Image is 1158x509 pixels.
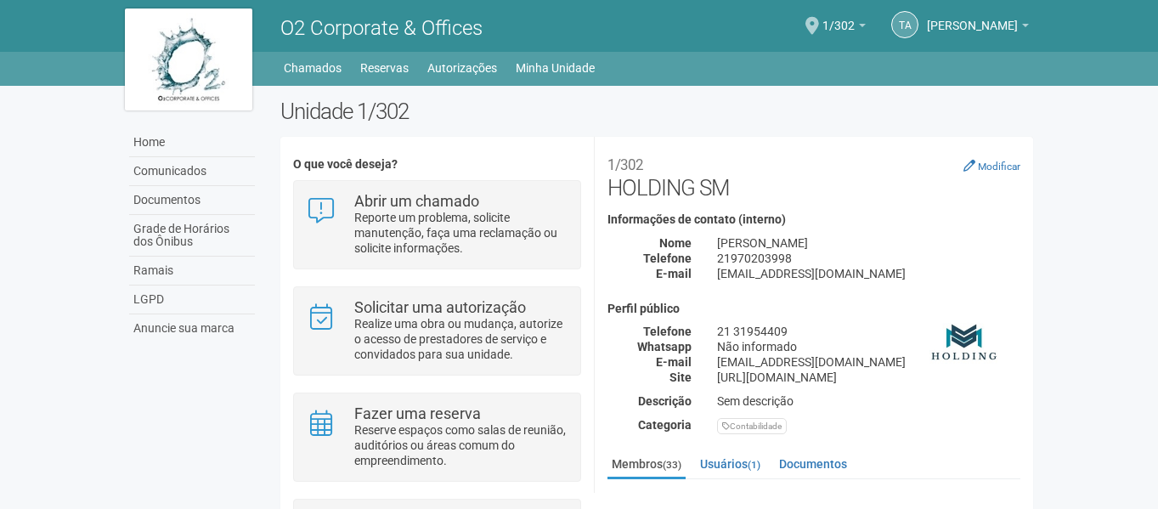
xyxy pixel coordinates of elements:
a: [PERSON_NAME] [927,21,1029,35]
strong: Telefone [643,252,692,265]
a: Documentos [775,451,851,477]
strong: Whatsapp [637,340,692,353]
img: business.png [923,303,1008,387]
small: 1/302 [607,156,643,173]
div: Não informado [704,339,1033,354]
strong: E-mail [656,355,692,369]
div: [URL][DOMAIN_NAME] [704,370,1033,385]
a: Anuncie sua marca [129,314,255,342]
strong: Site [669,370,692,384]
a: Reservas [360,56,409,80]
div: 21970203998 [704,251,1033,266]
p: Realize uma obra ou mudança, autorize o acesso de prestadores de serviço e convidados para sua un... [354,316,568,362]
div: Sem descrição [704,393,1033,409]
a: LGPD [129,286,255,314]
a: Fazer uma reserva Reserve espaços como salas de reunião, auditórios ou áreas comum do empreendime... [307,406,568,468]
a: Grade de Horários dos Ônibus [129,215,255,257]
h4: Perfil público [607,303,1020,315]
a: Usuários(1) [696,451,765,477]
strong: Fazer uma reserva [354,404,481,422]
div: Contabilidade [717,418,787,434]
small: (1) [748,459,760,471]
small: (33) [663,459,681,471]
h2: Unidade 1/302 [280,99,1034,124]
div: [PERSON_NAME] [704,235,1033,251]
p: Reserve espaços como salas de reunião, auditórios ou áreas comum do empreendimento. [354,422,568,468]
a: Solicitar uma autorização Realize uma obra ou mudança, autorize o acesso de prestadores de serviç... [307,300,568,362]
strong: Descrição [638,394,692,408]
strong: Nome [659,236,692,250]
div: [EMAIL_ADDRESS][DOMAIN_NAME] [704,354,1033,370]
small: Modificar [978,161,1020,172]
a: Ramais [129,257,255,286]
a: Modificar [963,159,1020,172]
p: Reporte um problema, solicite manutenção, faça uma reclamação ou solicite informações. [354,210,568,256]
img: logo.jpg [125,8,252,110]
span: 1/302 [822,3,855,32]
strong: E-mail [656,267,692,280]
a: Autorizações [427,56,497,80]
strong: Telefone [643,325,692,338]
h4: Informações de contato (interno) [607,213,1020,226]
span: O2 Corporate & Offices [280,16,483,40]
a: Abrir um chamado Reporte um problema, solicite manutenção, faça uma reclamação ou solicite inform... [307,194,568,256]
strong: Membros [607,493,1020,508]
h2: HOLDING SM [607,150,1020,201]
a: Comunicados [129,157,255,186]
div: [EMAIL_ADDRESS][DOMAIN_NAME] [704,266,1033,281]
a: Chamados [284,56,342,80]
a: Membros(33) [607,451,686,479]
div: 21 31954409 [704,324,1033,339]
a: TA [891,11,918,38]
a: Minha Unidade [516,56,595,80]
a: 1/302 [822,21,866,35]
strong: Categoria [638,418,692,432]
strong: Solicitar uma autorização [354,298,526,316]
strong: Abrir um chamado [354,192,479,210]
a: Home [129,128,255,157]
span: Thamiris Abdala [927,3,1018,32]
a: Documentos [129,186,255,215]
h4: O que você deseja? [293,158,581,171]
